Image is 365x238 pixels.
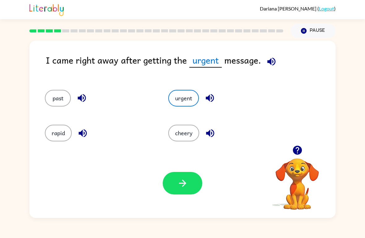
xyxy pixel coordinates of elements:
[260,6,336,11] div: ( )
[45,125,72,141] button: rapid
[168,125,199,141] button: cheery
[291,24,336,38] button: Pause
[319,6,334,11] a: Logout
[29,2,64,16] img: Literably
[266,149,328,211] video: Your browser must support playing .mp4 files to use Literably. Please try using another browser.
[46,53,336,77] div: I came right away after getting the message.
[168,90,199,106] button: urgent
[45,90,71,106] button: past
[189,53,222,68] span: urgent
[260,6,317,11] span: Dariana [PERSON_NAME]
